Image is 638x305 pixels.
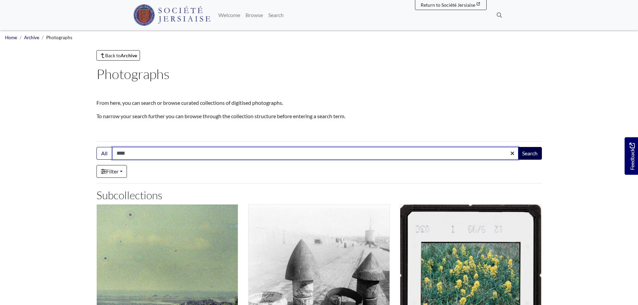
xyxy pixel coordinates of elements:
p: To narrow your search further you can browse through the collection structure before entering a s... [96,112,542,120]
button: All [96,147,113,160]
h2: Subcollections [96,189,542,202]
strong: Archive [121,53,137,58]
a: Would you like to provide feedback? [625,137,638,175]
h1: Photographs [96,66,542,82]
a: Back toArchive [96,50,140,61]
p: From here, you can search or browse curated collections of digitised photographs. [96,99,542,107]
a: Archive [24,35,39,40]
a: Browse [243,8,266,22]
span: Return to Société Jersiaise [421,2,475,8]
span: Photographs [46,35,72,40]
a: Société Jersiaise logo [133,3,211,27]
span: Feedback [628,143,636,170]
a: Search [266,8,286,22]
input: Search this collection... [112,147,518,160]
img: Société Jersiaise [133,4,211,26]
button: Search [518,147,542,160]
a: Filter [96,165,127,178]
a: Home [5,35,17,40]
a: Welcome [216,8,243,22]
